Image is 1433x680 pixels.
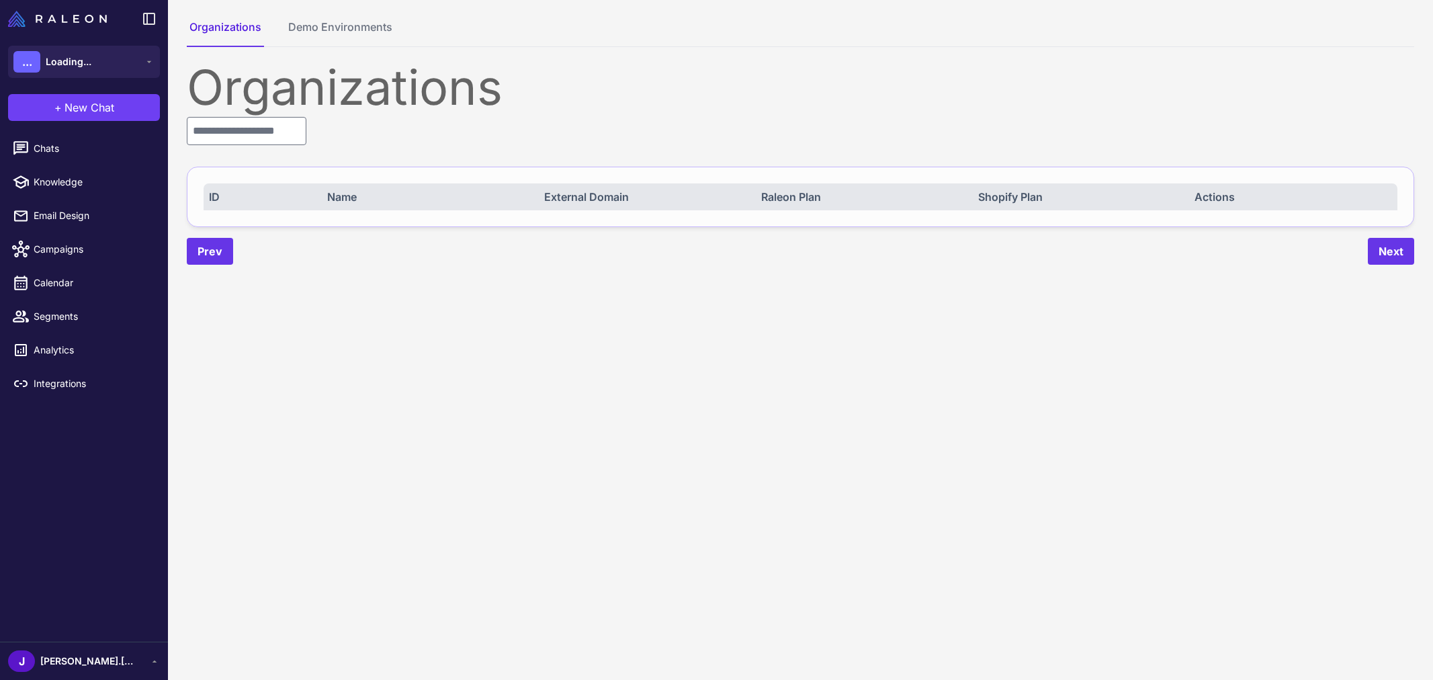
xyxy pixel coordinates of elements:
span: Campaigns [34,242,152,257]
div: J [8,650,35,672]
a: Email Design [5,202,163,230]
button: ...Loading... [8,46,160,78]
span: Analytics [34,343,152,357]
a: Analytics [5,336,163,364]
button: Organizations [187,19,264,47]
button: Next [1368,238,1414,265]
div: Shopify Plan [978,189,1176,205]
a: Integrations [5,370,163,398]
span: Calendar [34,275,152,290]
div: ID [209,189,308,205]
span: Loading... [46,54,91,69]
a: Knowledge [5,168,163,196]
span: [PERSON_NAME].[PERSON_NAME] [40,654,134,669]
span: New Chat [64,99,114,116]
a: Campaigns [5,235,163,263]
button: Prev [187,238,233,265]
span: Email Design [34,208,152,223]
span: + [54,99,62,116]
div: Raleon Plan [761,189,959,205]
button: Demo Environments [286,19,395,47]
button: +New Chat [8,94,160,121]
div: Name [327,189,525,205]
a: Segments [5,302,163,331]
span: Knowledge [34,175,152,189]
a: Calendar [5,269,163,297]
span: Segments [34,309,152,324]
div: ... [13,51,40,73]
a: Chats [5,134,163,163]
img: Raleon Logo [8,11,107,27]
div: Actions [1195,189,1392,205]
a: Raleon Logo [8,11,112,27]
span: Integrations [34,376,152,391]
div: External Domain [544,189,742,205]
div: Organizations [187,63,1414,112]
span: Chats [34,141,152,156]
